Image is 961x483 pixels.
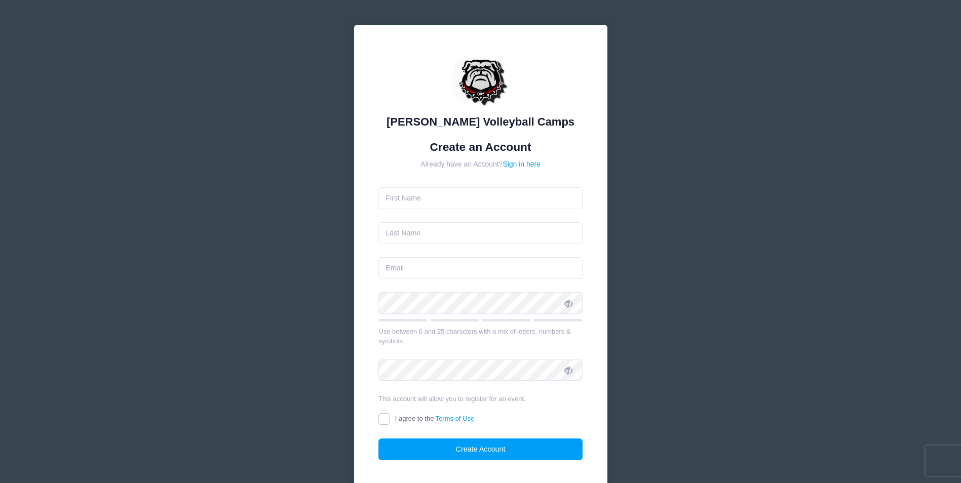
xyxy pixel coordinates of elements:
[378,159,583,170] div: Already have an Account?
[378,394,583,404] div: This account will allow you to register for an event.
[436,415,475,422] a: Terms of Use
[395,415,474,422] span: I agree to the
[378,140,583,154] h1: Create an Account
[378,257,583,279] input: Email
[378,113,583,130] div: [PERSON_NAME] Volleyball Camps
[378,187,583,209] input: First Name
[378,438,583,460] button: Create Account
[450,50,511,110] img: Tom Black Volleyball Camps
[503,160,541,168] a: Sign in here
[378,413,390,425] input: I agree to theTerms of Use
[378,327,583,346] div: Use between 6 and 25 characters with a mix of letters, numbers & symbols.
[378,222,583,244] input: Last Name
